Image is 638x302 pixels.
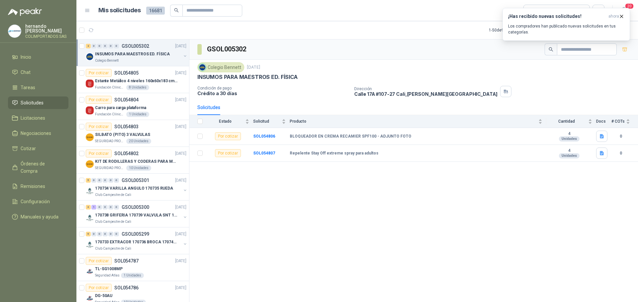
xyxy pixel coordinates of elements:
[8,142,68,155] a: Cotizar
[8,96,68,109] a: Solicitudes
[86,241,94,249] img: Company Logo
[625,3,634,9] span: 20
[175,231,186,237] p: [DATE]
[108,178,113,183] div: 0
[502,8,630,41] button: ¡Has recibido nuevas solicitudes!ahora Los compradores han publicado nuevas solicitudes en tus ca...
[95,273,120,278] p: Seguridad Atlas
[8,81,68,94] a: Tareas
[91,232,96,236] div: 0
[175,151,186,157] p: [DATE]
[146,7,165,15] span: 16681
[86,257,112,265] div: Por cotizar
[253,134,275,139] b: SOL054806
[197,62,244,72] div: Colegio Bennett
[197,91,349,96] p: Crédito a 30 días
[528,7,542,14] div: Todas
[114,44,119,48] div: 0
[559,153,580,158] div: Unidades
[95,112,125,117] p: Fundación Clínica Shaio
[114,178,119,183] div: 0
[175,70,186,76] p: [DATE]
[86,214,94,222] img: Company Logo
[21,53,31,61] span: Inicio
[215,132,241,140] div: Por cotizar
[86,106,94,114] img: Company Logo
[21,145,36,152] span: Cotizar
[508,23,624,35] p: Los compradores han publicado nuevas solicitudes en tus categorías.
[103,44,108,48] div: 0
[86,230,188,251] a: 5 0 0 0 0 0 GSOL005299[DATE] Company Logo170733 EXTRACOR 170736 BROCA 170743 PORTACANDClub Campes...
[97,44,102,48] div: 0
[489,25,532,35] div: 1 - 50 de 9880
[122,205,149,210] p: GSOL005300
[546,119,587,124] span: Cantidad
[114,151,139,156] p: SOL054802
[207,44,247,54] h3: GSOL005302
[21,183,45,190] span: Remisiones
[108,44,113,48] div: 0
[175,285,186,291] p: [DATE]
[8,25,21,37] img: Company Logo
[95,51,170,57] p: INSUMOS PARA MAESTROS ED. FÍSICA
[508,14,606,19] h3: ¡Has recibido nuevas solicitudes!
[559,136,580,142] div: Unidades
[197,104,220,111] div: Solicitudes
[95,266,123,272] p: TL-SG1008MP
[95,212,178,218] p: 170738 GRIFERIA 170739 VALVULA SNT 170742 VALVULA
[126,139,151,144] div: 20 Unidades
[290,151,378,156] b: Repelente Stay Off extreme spray para adultos
[86,96,112,104] div: Por cotizar
[95,185,173,192] p: 170734 VARILLA ANGULO 170735 RUEDA
[8,211,68,223] a: Manuales y ayuda
[549,47,553,52] span: search
[122,44,149,48] p: GSOL005302
[199,64,206,71] img: Company Logo
[611,133,630,140] b: 0
[247,64,260,71] p: [DATE]
[95,139,125,144] p: SEGURIDAD PROVISER LTDA
[546,148,592,153] b: 4
[86,150,112,157] div: Por cotizar
[611,150,630,156] b: 0
[354,87,498,91] p: Dirección
[95,165,125,171] p: SEGURIDAD PROVISER LTDA
[114,232,119,236] div: 0
[175,124,186,130] p: [DATE]
[114,71,139,75] p: SOL054805
[8,8,42,16] img: Logo peakr
[97,232,102,236] div: 0
[76,254,189,281] a: Por cotizarSOL054787[DATE] Company LogoTL-SG1008MPSeguridad Atlas1 Unidades
[76,93,189,120] a: Por cotizarSOL054804[DATE] Company LogoCarro para carga plataformaFundación Clínica Shaio1 Unidades
[175,204,186,211] p: [DATE]
[253,115,290,128] th: Solicitud
[8,180,68,193] a: Remisiones
[114,205,119,210] div: 0
[253,119,280,124] span: Solicitud
[546,131,592,137] b: 4
[95,58,119,63] p: Colegio Bennett
[86,178,91,183] div: 5
[97,205,102,210] div: 0
[546,115,596,128] th: Cantidad
[8,195,68,208] a: Configuración
[95,105,146,111] p: Carro para carga plataforma
[126,165,151,171] div: 10 Unidades
[103,205,108,210] div: 0
[86,42,188,63] a: 2 0 0 0 0 0 GSOL005302[DATE] Company LogoINSUMOS PARA MAESTROS ED. FÍSICAColegio Bennett
[175,43,186,49] p: [DATE]
[8,157,68,177] a: Órdenes de Compra
[76,66,189,93] a: Por cotizarSOL054805[DATE] Company LogoEstante Metálico 4 niveles 160x60x183 cm FixserFundación C...
[86,69,112,77] div: Por cotizar
[611,115,638,128] th: # COTs
[95,239,178,245] p: 170733 EXTRACOR 170736 BROCA 170743 PORTACAND
[207,119,244,124] span: Estado
[21,114,45,122] span: Licitaciones
[95,246,131,251] p: Club Campestre de Cali
[290,115,546,128] th: Producto
[126,112,149,117] div: 1 Unidades
[76,147,189,174] a: Por cotizarSOL054802[DATE] Company LogoKIT DE RODILLERAS Y CODERAS PARA MOTORIZADOSEGURIDAD PROVI...
[86,160,94,168] img: Company Logo
[91,205,96,210] div: 1
[95,85,125,90] p: Fundación Clínica Shaio
[114,97,139,102] p: SOL054804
